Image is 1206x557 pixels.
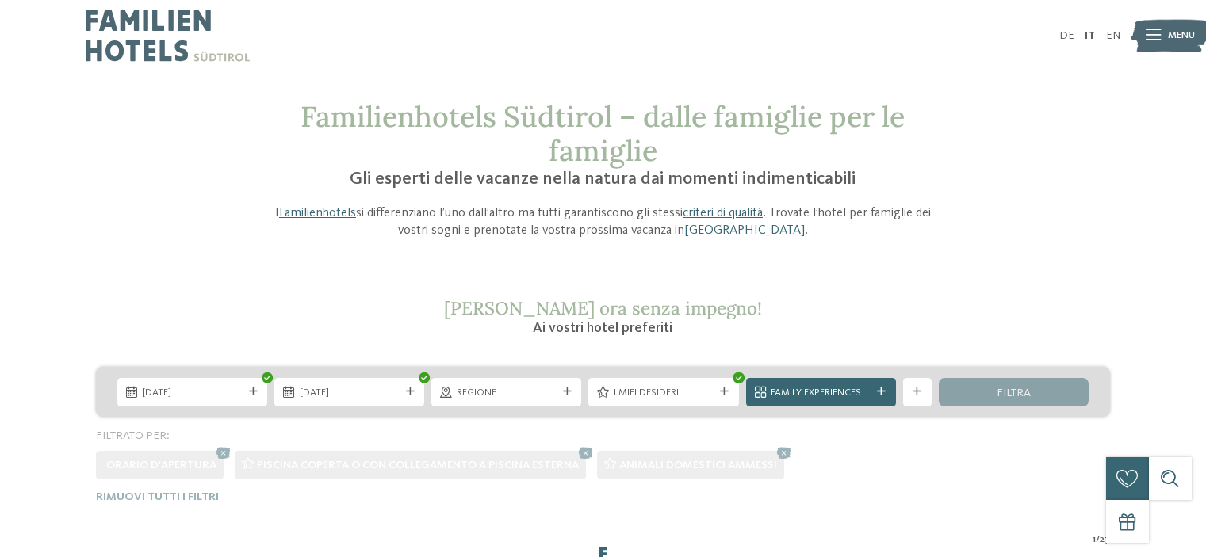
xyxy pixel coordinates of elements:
[444,296,762,319] span: [PERSON_NAME] ora senza impegno!
[1093,532,1096,547] span: 1
[1059,30,1074,41] a: DE
[1106,30,1120,41] a: EN
[264,204,943,240] p: I si differenziano l’uno dall’altro ma tutti garantiscono gli stessi . Trovate l’hotel per famigl...
[142,386,242,400] span: [DATE]
[301,98,905,169] span: Familienhotels Südtirol – dalle famiglie per le famiglie
[683,207,763,219] a: criteri di qualità
[350,170,856,188] span: Gli esperti delle vacanze nella natura dai momenti indimenticabili
[1100,532,1110,547] span: 27
[533,321,672,335] span: Ai vostri hotel preferiti
[771,386,871,400] span: Family Experiences
[279,207,356,219] a: Familienhotels
[457,386,557,400] span: Regione
[1168,29,1195,43] span: Menu
[1096,532,1100,547] span: /
[614,386,714,400] span: I miei desideri
[684,224,805,237] a: [GEOGRAPHIC_DATA]
[300,386,400,400] span: [DATE]
[1085,30,1095,41] a: IT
